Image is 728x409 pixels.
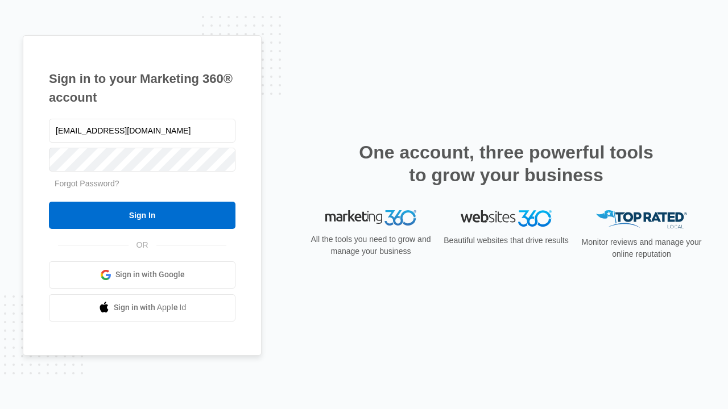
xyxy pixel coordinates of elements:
[355,141,657,186] h2: One account, three powerful tools to grow your business
[307,233,435,257] p: All the tools you need to grow and manage your business
[578,236,705,260] p: Monitor reviews and manage your online reputation
[596,210,687,229] img: Top Rated Local
[114,302,187,314] span: Sign in with Apple Id
[55,179,119,188] a: Forgot Password?
[325,210,416,226] img: Marketing 360
[49,69,235,107] h1: Sign in to your Marketing 360® account
[129,239,156,251] span: OR
[49,202,235,229] input: Sign In
[49,119,235,143] input: Email
[442,235,570,247] p: Beautiful websites that drive results
[49,294,235,322] a: Sign in with Apple Id
[49,261,235,289] a: Sign in with Google
[115,269,185,281] span: Sign in with Google
[461,210,552,227] img: Websites 360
